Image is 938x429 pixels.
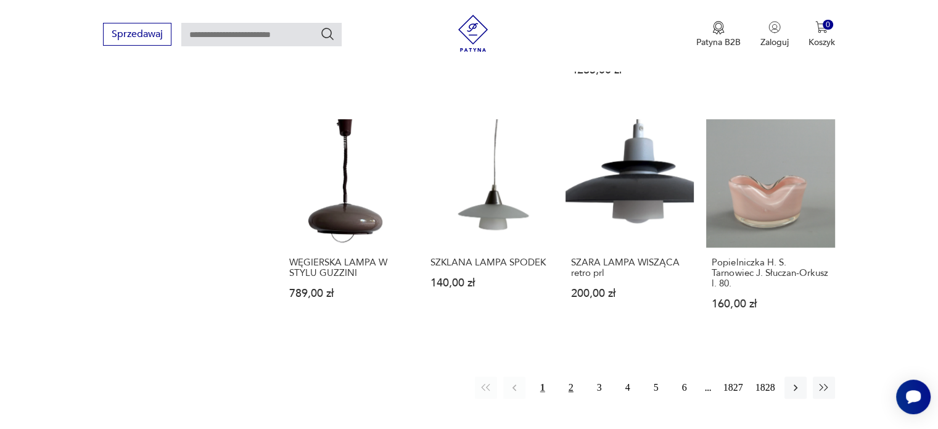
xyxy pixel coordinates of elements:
img: Ikona medalu [712,21,725,35]
p: Patyna B2B [696,36,741,48]
button: Zaloguj [760,21,789,48]
p: Koszyk [808,36,835,48]
img: Ikonka użytkownika [768,21,781,33]
button: Patyna B2B [696,21,741,48]
a: Popielniczka H. S. Tarnowiec J. Słuczan-Orkusz l. 80.Popielniczka H. S. Tarnowiec J. Słuczan-Orku... [706,119,834,333]
iframe: Smartsupp widget button [896,380,931,414]
button: 3 [588,377,611,399]
p: Zaloguj [760,36,789,48]
p: 4235,00 zł [571,65,688,75]
a: SZARA LAMPA WISZĄCA retro prlSZARA LAMPA WISZĄCA retro prl200,00 zł [566,119,694,333]
button: 2 [560,377,582,399]
a: Ikona medaluPatyna B2B [696,21,741,48]
div: 0 [823,20,833,30]
button: 1827 [720,377,746,399]
button: 4 [617,377,639,399]
a: SZKLANA LAMPA SPODEKSZKLANA LAMPA SPODEK140,00 zł [425,119,553,333]
img: Patyna - sklep z meblami i dekoracjami vintage [455,15,492,52]
p: 789,00 zł [289,288,406,299]
p: 160,00 zł [712,299,829,309]
button: 1 [532,377,554,399]
a: Sprzedawaj [103,31,171,40]
button: 1828 [752,377,778,399]
button: Szukaj [320,27,335,41]
h3: SZKLANA LAMPA SPODEK [430,257,548,268]
h3: SZARA LAMPA WISZĄCA retro prl [571,257,688,278]
button: Sprzedawaj [103,23,171,46]
a: WĘGIERSKA LAMPA W STYLU GUZZINIWĘGIERSKA LAMPA W STYLU GUZZINI789,00 zł [284,119,412,333]
p: 200,00 zł [571,288,688,299]
button: 6 [673,377,696,399]
img: Ikona koszyka [815,21,828,33]
h3: Popielniczka H. S. Tarnowiec J. Słuczan-Orkusz l. 80. [712,257,829,289]
p: 140,00 zł [430,278,548,288]
button: 0Koszyk [808,21,835,48]
button: 5 [645,377,667,399]
h3: WĘGIERSKA LAMPA W STYLU GUZZINI [289,257,406,278]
